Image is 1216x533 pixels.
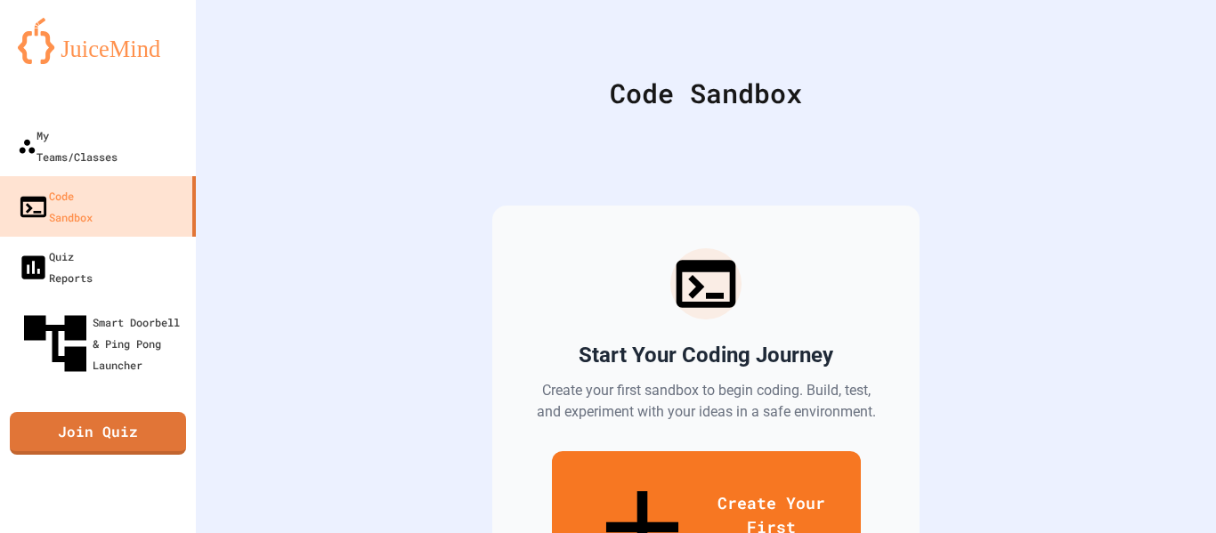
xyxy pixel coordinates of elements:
[18,125,118,167] div: My Teams/Classes
[18,18,178,64] img: logo-orange.svg
[18,306,189,381] div: Smart Doorbell & Ping Pong Launcher
[579,341,833,369] h2: Start Your Coding Journey
[18,246,93,288] div: Quiz Reports
[535,380,877,423] p: Create your first sandbox to begin coding. Build, test, and experiment with your ideas in a safe ...
[10,412,186,455] a: Join Quiz
[240,73,1171,113] div: Code Sandbox
[18,185,93,228] div: Code Sandbox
